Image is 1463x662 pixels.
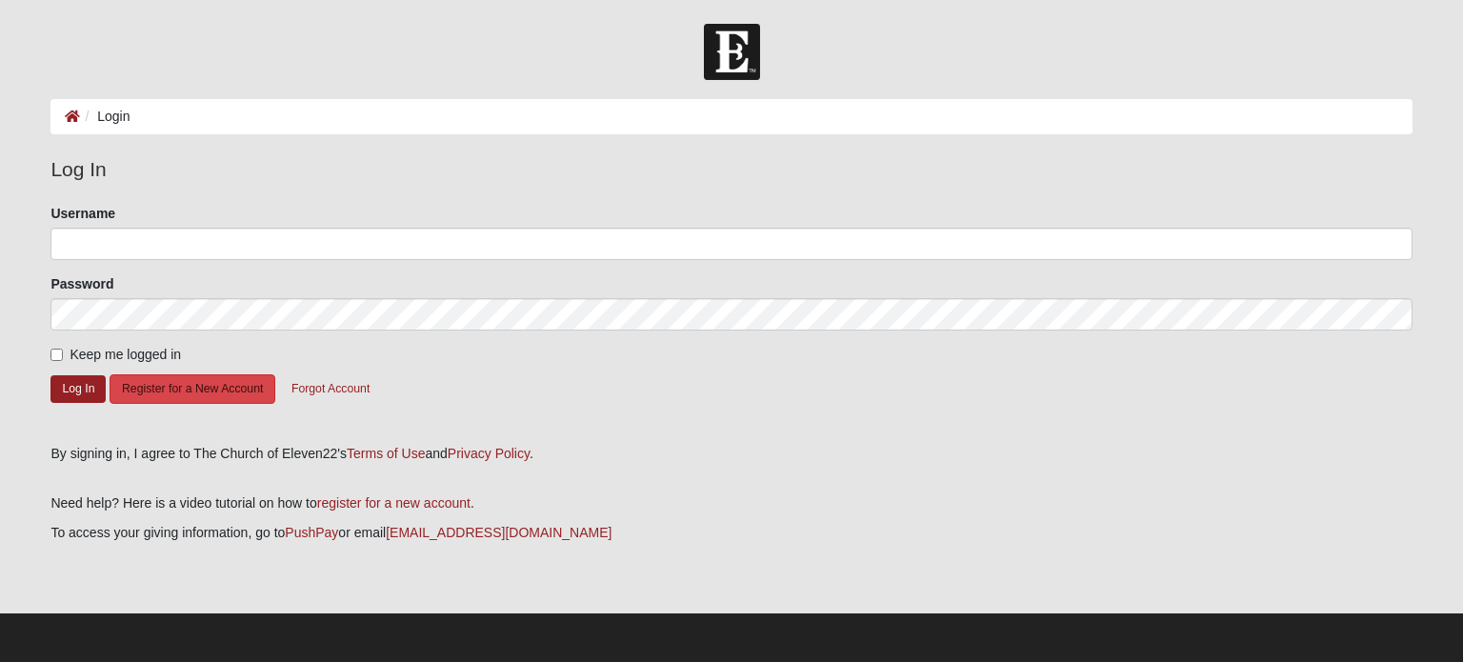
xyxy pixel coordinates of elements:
[50,349,63,361] input: Keep me logged in
[50,523,1412,543] p: To access your giving information, go to or email
[285,525,338,540] a: PushPay
[50,154,1412,185] legend: Log In
[50,204,115,223] label: Username
[80,107,130,127] li: Login
[386,525,611,540] a: [EMAIL_ADDRESS][DOMAIN_NAME]
[50,444,1412,464] div: By signing in, I agree to The Church of Eleven22's and .
[50,375,106,403] button: Log In
[50,274,113,293] label: Password
[110,374,275,404] button: Register for a New Account
[317,495,471,511] a: register for a new account
[70,347,181,362] span: Keep me logged in
[347,446,425,461] a: Terms of Use
[279,374,382,404] button: Forgot Account
[704,24,760,80] img: Church of Eleven22 Logo
[448,446,530,461] a: Privacy Policy
[50,493,1412,513] p: Need help? Here is a video tutorial on how to .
